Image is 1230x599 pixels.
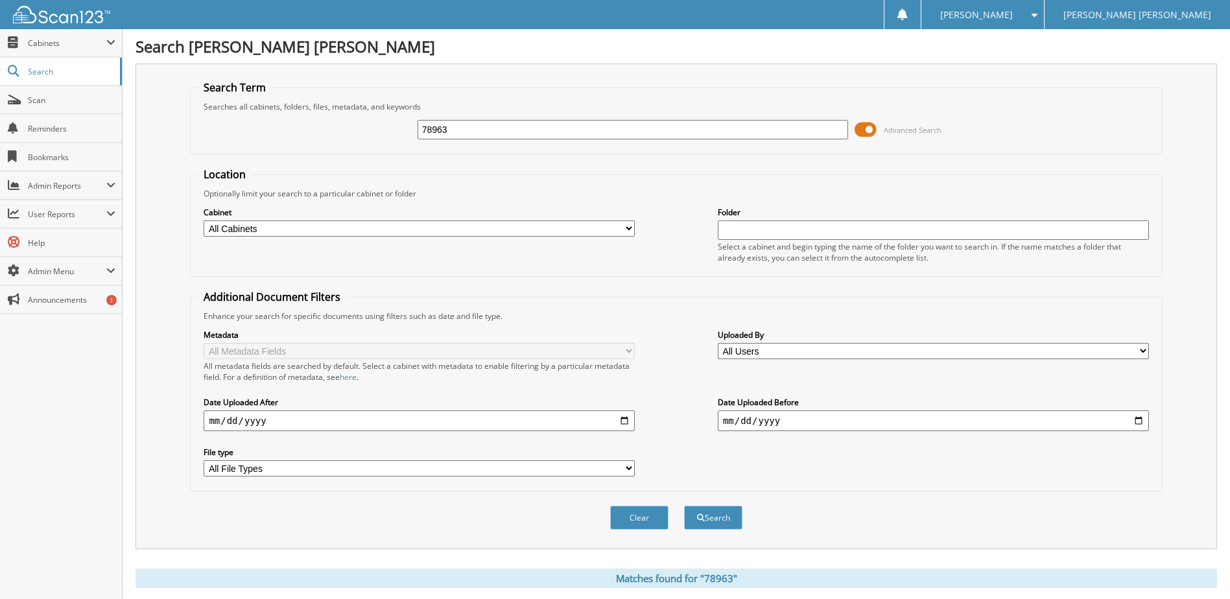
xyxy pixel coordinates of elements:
div: Select a cabinet and begin typing the name of the folder you want to search in. If the name match... [718,241,1149,263]
span: [PERSON_NAME] [PERSON_NAME] [1063,11,1211,19]
span: Bookmarks [28,152,115,163]
span: Cabinets [28,38,106,49]
div: All metadata fields are searched by default. Select a cabinet with metadata to enable filtering b... [204,360,635,382]
label: File type [204,447,635,458]
div: Optionally limit your search to a particular cabinet or folder [197,188,1155,199]
h1: Search [PERSON_NAME] [PERSON_NAME] [136,36,1217,57]
div: Searches all cabinets, folders, files, metadata, and keywords [197,101,1155,112]
label: Uploaded By [718,329,1149,340]
img: scan123-logo-white.svg [13,6,110,23]
legend: Location [197,167,252,182]
input: end [718,410,1149,431]
span: Admin Menu [28,266,106,277]
label: Metadata [204,329,635,340]
span: Advanced Search [884,125,941,135]
input: start [204,410,635,431]
button: Clear [610,506,668,530]
a: here [340,371,357,382]
button: Search [684,506,742,530]
span: Search [28,66,113,77]
label: Date Uploaded Before [718,397,1149,408]
legend: Search Term [197,80,272,95]
div: Enhance your search for specific documents using filters such as date and file type. [197,311,1155,322]
legend: Additional Document Filters [197,290,347,304]
span: [PERSON_NAME] [940,11,1013,19]
span: Announcements [28,294,115,305]
label: Folder [718,207,1149,218]
span: Help [28,237,115,248]
span: User Reports [28,209,106,220]
div: Matches found for "78963" [136,569,1217,588]
span: Admin Reports [28,180,106,191]
label: Cabinet [204,207,635,218]
span: Reminders [28,123,115,134]
div: 1 [106,295,117,305]
span: Scan [28,95,115,106]
label: Date Uploaded After [204,397,635,408]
